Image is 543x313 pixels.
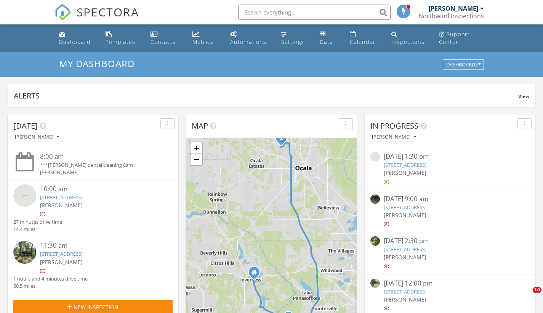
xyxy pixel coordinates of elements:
[384,236,516,246] div: [DATE] 2:30 pm
[320,38,333,45] div: Data
[280,136,283,141] i: 2
[370,121,418,131] span: In Progress
[54,10,139,26] a: SPECTORA
[191,154,202,165] a: Zoom out
[370,194,530,228] a: [DATE] 9:00 am [STREET_ADDRESS] [PERSON_NAME]
[384,161,426,168] a: [STREET_ADDRESS]
[147,27,183,49] a: Contacts
[384,288,426,295] a: [STREET_ADDRESS]
[192,121,208,131] span: Map
[40,241,160,250] div: 11:30 am
[418,12,484,20] div: Northwind Inspections
[446,62,481,68] div: Dashboards
[13,184,36,207] img: streetview
[56,27,97,49] a: Dashboard
[13,184,173,233] a: 10:00 am [STREET_ADDRESS] [PERSON_NAME] 27 minutes drive time 14.4 miles
[370,279,530,313] a: [DATE] 12:00 pm [STREET_ADDRESS] [PERSON_NAME]
[13,275,88,282] div: 1 hours and 4 minutes drive time
[254,272,259,277] div: 304 Stotler Ave, Inverness FL 34450
[13,218,62,226] div: 27 minutes drive time
[13,241,173,290] a: 11:30 am [STREET_ADDRESS] [PERSON_NAME] 1 hours and 4 minutes drive time 50.5 miles
[384,246,426,253] a: [STREET_ADDRESS]
[439,31,470,45] div: Support Center
[388,27,430,49] a: Inspections
[533,287,541,293] span: 10
[103,27,141,49] a: Templates
[384,279,516,288] div: [DATE] 12:00 pm
[77,4,139,20] span: SPECTORA
[106,38,135,45] div: Templates
[227,27,272,49] a: Automations (Basic)
[191,142,202,154] a: Zoom in
[40,250,83,257] a: [STREET_ADDRESS]
[384,194,516,204] div: [DATE] 9:00 am
[347,27,382,49] a: Calendar
[370,279,380,288] img: streetview
[436,27,487,49] a: Support Center
[443,60,484,70] button: Dashboards
[238,5,391,20] input: Search everything...
[350,38,376,45] div: Calendar
[13,241,36,264] img: streetview
[384,211,426,219] span: [PERSON_NAME]
[372,134,416,140] div: [PERSON_NAME]
[517,287,535,305] iframe: Intercom live chat
[391,38,424,45] div: Inspections
[370,194,380,204] img: streetview
[40,161,160,169] div: ***[PERSON_NAME] dental cleaning 8am
[59,57,135,70] span: My Dashboard
[281,38,304,45] div: Settings
[13,132,61,142] button: [PERSON_NAME]
[384,253,426,261] span: [PERSON_NAME]
[54,4,71,21] img: The Best Home Inspection Software - Spectora
[13,226,62,233] div: 14.4 miles
[192,38,213,45] div: Metrics
[13,282,88,290] div: 50.5 miles
[40,152,160,161] div: 8:00 am
[384,169,426,176] span: [PERSON_NAME]
[281,138,286,142] div: 6391 NW 61st Ct, Ocala, FL 34482
[40,194,83,201] a: [STREET_ADDRESS]
[370,236,380,246] img: streetview
[384,152,516,161] div: [DATE] 1:30 pm
[151,38,176,45] div: Contacts
[429,5,478,12] div: [PERSON_NAME]
[74,303,119,311] span: New Inspection
[14,90,518,101] div: Alerts
[370,152,530,186] a: [DATE] 1:30 pm [STREET_ADDRESS] [PERSON_NAME]
[40,169,160,176] div: [PERSON_NAME]
[40,202,83,209] span: [PERSON_NAME]
[370,236,530,270] a: [DATE] 2:30 pm [STREET_ADDRESS] [PERSON_NAME]
[189,27,221,49] a: Metrics
[230,38,266,45] div: Automations
[40,258,83,266] span: [PERSON_NAME]
[384,296,426,303] span: [PERSON_NAME]
[317,27,341,49] a: Data
[278,27,311,49] a: Settings
[384,204,426,211] a: [STREET_ADDRESS]
[15,134,59,140] div: [PERSON_NAME]
[518,93,529,100] span: View
[13,121,38,131] span: [DATE]
[40,184,160,194] div: 10:00 am
[59,38,91,45] div: Dashboard
[370,132,418,142] button: [PERSON_NAME]
[370,152,380,161] img: streetview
